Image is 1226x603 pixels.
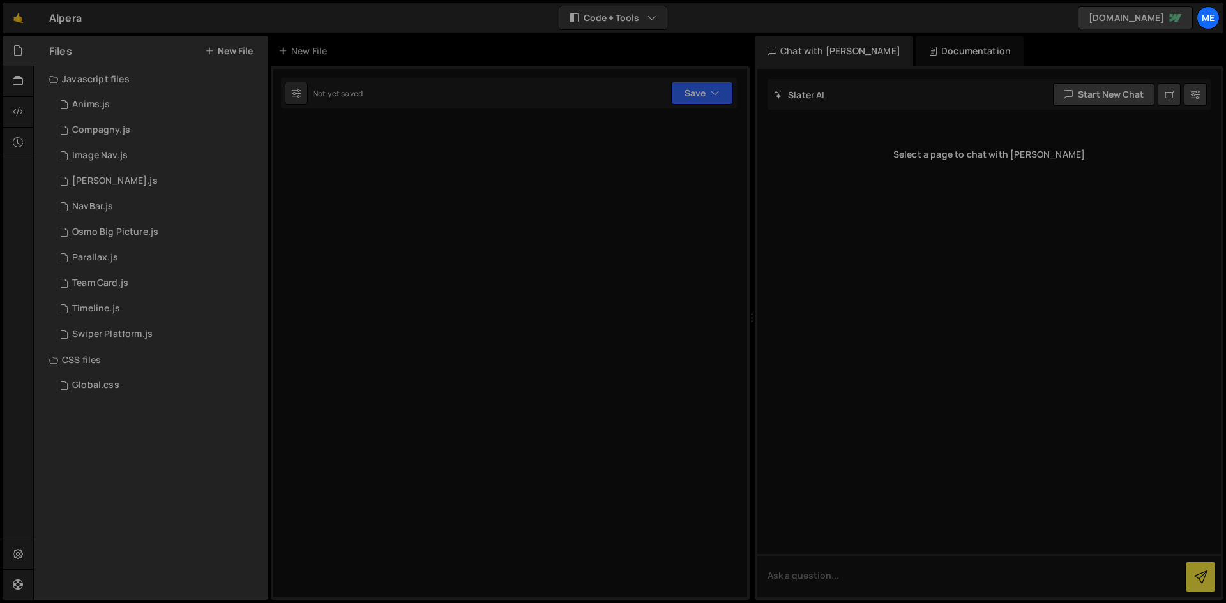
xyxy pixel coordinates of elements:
[72,227,158,238] div: Osmo Big Picture.js
[313,88,363,99] div: Not yet saved
[755,36,913,66] div: Chat with [PERSON_NAME]
[49,296,268,322] div: 16285/44875.js
[49,168,268,194] div: 16285/45494.js
[72,124,130,136] div: Compagny.js
[1078,6,1193,29] a: [DOMAIN_NAME]
[72,99,110,110] div: Anims.js
[49,271,268,296] div: 16285/43939.js
[72,252,118,264] div: Parallax.js
[916,36,1024,66] div: Documentation
[671,82,733,105] button: Save
[49,245,268,271] div: 16285/45492.js
[72,150,128,161] div: Image Nav.js
[34,66,268,92] div: Javascript files
[278,45,332,57] div: New File
[49,44,72,58] h2: Files
[72,303,120,315] div: Timeline.js
[49,92,268,117] div: 16285/44894.js
[205,46,253,56] button: New File
[72,175,158,187] div: [PERSON_NAME].js
[49,220,268,245] div: 16285/44842.js
[49,373,268,398] div: 16285/43940.css
[49,10,82,26] div: Alpera
[72,201,113,212] div: NavBar.js
[72,278,128,289] div: Team Card.js
[49,143,268,168] div: 16285/46368.js
[49,194,268,220] div: 16285/44885.js
[1197,6,1220,29] a: Me
[34,347,268,373] div: CSS files
[72,329,153,340] div: Swiper Platform.js
[3,3,34,33] a: 🤙
[1053,83,1154,106] button: Start new chat
[72,380,119,391] div: Global.css
[49,322,268,347] div: 16285/43961.js
[49,117,268,143] div: 16285/44080.js
[774,89,825,101] h2: Slater AI
[559,6,667,29] button: Code + Tools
